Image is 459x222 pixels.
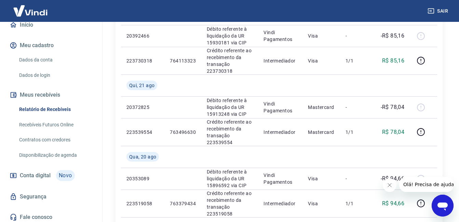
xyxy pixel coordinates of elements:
p: 763496630 [170,129,196,136]
a: Recebíveis Futuros Online [16,118,94,132]
p: 20392466 [126,32,159,39]
p: Visa [308,200,335,207]
a: Disponibilização de agenda [16,148,94,162]
p: Intermediador [264,57,297,64]
a: Conta digitalNovo [8,167,94,184]
a: Relatório de Recebíveis [16,102,94,116]
iframe: Botão para abrir a janela de mensagens [432,195,454,217]
p: 20353089 [126,175,159,182]
button: Meu cadastro [8,38,94,53]
button: Meus recebíveis [8,87,94,102]
span: Qua, 20 ago [129,153,156,160]
span: Conta digital [20,171,51,180]
p: R$ 78,04 [382,128,404,136]
p: Intermediador [264,200,297,207]
p: Vindi Pagamentos [264,29,297,43]
p: Mastercard [308,104,335,111]
iframe: Fechar mensagem [383,178,396,192]
a: Início [8,17,94,32]
a: Dados de login [16,68,94,82]
p: R$ 85,16 [382,57,404,65]
p: Débito referente à liquidação da UR 15930181 via CIP [207,26,253,46]
p: 764113323 [170,57,196,64]
p: -R$ 85,16 [381,32,405,40]
button: Sair [426,5,451,17]
p: -R$ 94,66 [381,175,405,183]
p: 223539554 [126,129,159,136]
p: Visa [308,175,335,182]
p: 223519058 [126,200,159,207]
p: - [346,104,366,111]
p: Vindi Pagamentos [264,172,297,185]
p: - [346,175,366,182]
p: - [346,32,366,39]
a: Segurança [8,189,94,204]
p: -R$ 78,04 [381,103,405,111]
p: 1/1 [346,129,366,136]
p: Intermediador [264,129,297,136]
span: Qui, 21 ago [129,82,154,89]
p: 1/1 [346,200,366,207]
p: Crédito referente ao recebimento da transação 223539554 [207,119,253,146]
p: Visa [308,32,335,39]
a: Dados da conta [16,53,94,67]
p: Vindi Pagamentos [264,100,297,114]
img: Vindi [8,0,53,21]
p: Crédito referente ao recebimento da transação 223730318 [207,47,253,74]
p: Débito referente à liquidação da UR 15896592 via CIP [207,168,253,189]
p: 1/1 [346,57,366,64]
p: R$ 94,66 [382,199,404,208]
span: Novo [56,170,75,181]
p: 763379434 [170,200,196,207]
p: Mastercard [308,129,335,136]
p: Débito referente à liquidação da UR 15913248 via CIP [207,97,253,117]
p: Crédito referente ao recebimento da transação 223519058 [207,190,253,217]
a: Contratos com credores [16,133,94,147]
span: Olá! Precisa de ajuda? [4,5,57,10]
p: Visa [308,57,335,64]
p: 223730318 [126,57,159,64]
iframe: Mensagem da empresa [399,177,454,192]
p: 20372825 [126,104,159,111]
